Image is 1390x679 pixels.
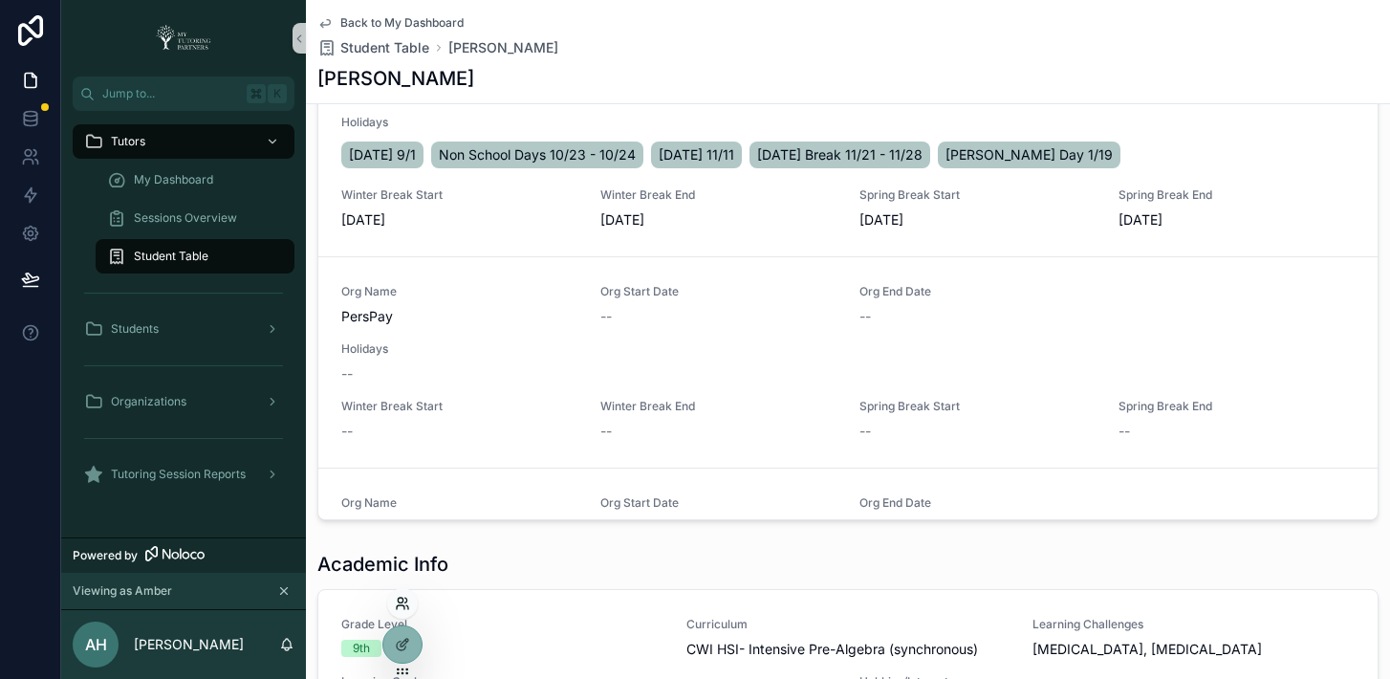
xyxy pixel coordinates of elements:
[859,284,1096,299] span: Org End Date
[859,518,1096,537] span: [DATE]
[134,635,244,654] p: [PERSON_NAME]
[439,145,636,164] span: Non School Days 10/23 - 10/24
[341,617,663,632] span: Grade Level
[317,65,474,92] h1: [PERSON_NAME]
[111,321,159,337] span: Students
[73,77,294,111] button: Jump to...K
[73,548,138,563] span: Powered by
[1032,640,1355,659] span: [MEDICAL_DATA], [MEDICAL_DATA]
[73,384,294,419] a: Organizations
[945,145,1113,164] span: [PERSON_NAME] Day 1/19
[270,86,285,101] span: K
[341,495,577,511] span: Org Name
[859,210,1096,230] span: [DATE]
[659,145,734,164] span: [DATE] 11/11
[134,172,213,187] span: My Dashboard
[1119,399,1355,414] span: Spring Break End
[134,210,237,226] span: Sessions Overview
[600,399,836,414] span: Winter Break End
[1119,210,1355,230] span: [DATE]
[96,163,294,197] a: My Dashboard
[134,249,208,264] span: Student Table
[73,457,294,492] a: Tutoring Session Reports
[73,583,172,599] span: Viewing as Amber
[448,38,558,57] a: [PERSON_NAME]
[859,495,1096,511] span: Org End Date
[859,307,871,326] span: --
[353,640,370,657] div: 9th
[859,187,1096,203] span: Spring Break Start
[317,38,429,57] a: Student Table
[341,422,353,441] span: --
[341,518,577,537] span: CW Intensive
[73,124,294,159] a: Tutors
[600,495,836,511] span: Org Start Date
[341,307,577,326] span: PersPay
[341,115,1355,130] span: Holidays
[859,399,1096,414] span: Spring Break Start
[340,38,429,57] span: Student Table
[600,307,612,326] span: --
[85,633,107,656] span: AH
[111,134,145,149] span: Tutors
[686,640,1009,659] span: CWI HSI- Intensive Pre-Algebra (synchronous)
[341,284,577,299] span: Org Name
[341,210,577,230] span: [DATE]
[600,210,836,230] span: [DATE]
[600,187,836,203] span: Winter Break End
[111,394,186,409] span: Organizations
[340,15,464,31] span: Back to My Dashboard
[686,617,1009,632] span: Curriculum
[1119,187,1355,203] span: Spring Break End
[1119,422,1130,441] span: --
[317,15,464,31] a: Back to My Dashboard
[96,201,294,235] a: Sessions Overview
[859,422,871,441] span: --
[600,518,836,537] span: [DATE]
[111,467,246,482] span: Tutoring Session Reports
[96,239,294,274] a: Student Table
[1032,617,1355,632] span: Learning Challenges
[349,145,416,164] span: [DATE] 9/1
[317,551,448,578] h1: Academic Info
[341,341,1355,357] span: Holidays
[600,284,836,299] span: Org Start Date
[73,312,294,346] a: Students
[757,145,923,164] span: [DATE] Break 11/21 - 11/28
[600,422,612,441] span: --
[341,187,577,203] span: Winter Break Start
[341,364,353,383] span: --
[102,86,239,101] span: Jump to...
[150,23,217,54] img: App logo
[61,537,306,573] a: Powered by
[61,111,306,516] div: scrollable content
[341,399,577,414] span: Winter Break Start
